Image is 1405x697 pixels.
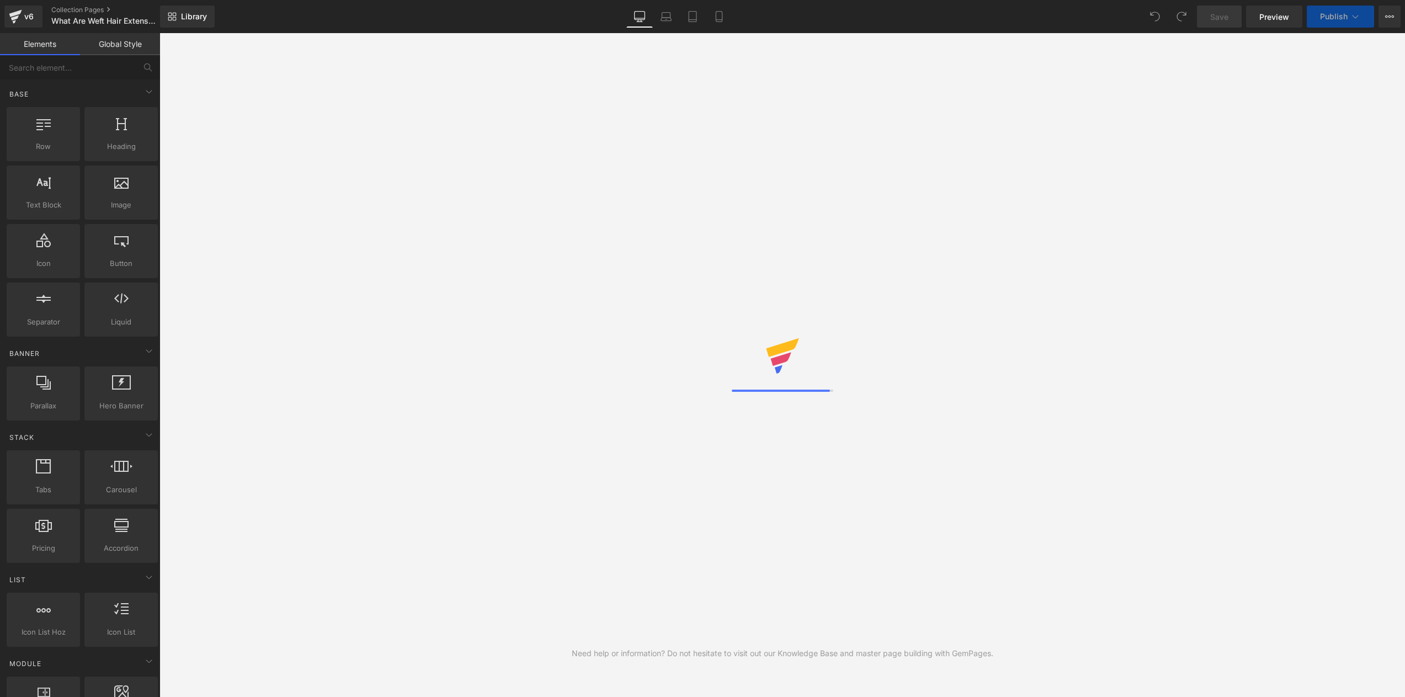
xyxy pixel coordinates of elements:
[10,316,77,328] span: Separator
[1379,6,1401,28] button: More
[88,400,155,412] span: Hero Banner
[8,432,35,443] span: Stack
[1170,6,1193,28] button: Redo
[10,199,77,211] span: Text Block
[51,17,157,25] span: What Are Weft Hair Extensions?
[181,12,207,22] span: Library
[1320,12,1348,21] span: Publish
[88,141,155,152] span: Heading
[51,6,178,14] a: Collection Pages
[1144,6,1166,28] button: Undo
[1210,11,1228,23] span: Save
[1246,6,1302,28] a: Preview
[8,348,41,359] span: Banner
[10,400,77,412] span: Parallax
[160,6,215,28] a: New Library
[8,574,27,585] span: List
[653,6,679,28] a: Laptop
[88,258,155,269] span: Button
[10,542,77,554] span: Pricing
[706,6,732,28] a: Mobile
[8,658,42,669] span: Module
[88,542,155,554] span: Accordion
[10,141,77,152] span: Row
[1259,11,1289,23] span: Preview
[10,258,77,269] span: Icon
[88,626,155,638] span: Icon List
[88,484,155,496] span: Carousel
[10,484,77,496] span: Tabs
[8,89,30,99] span: Base
[4,6,42,28] a: v6
[1307,6,1374,28] button: Publish
[626,6,653,28] a: Desktop
[679,6,706,28] a: Tablet
[88,316,155,328] span: Liquid
[572,647,993,659] div: Need help or information? Do not hesitate to visit out our Knowledge Base and master page buildin...
[10,626,77,638] span: Icon List Hoz
[80,33,160,55] a: Global Style
[88,199,155,211] span: Image
[22,9,36,24] div: v6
